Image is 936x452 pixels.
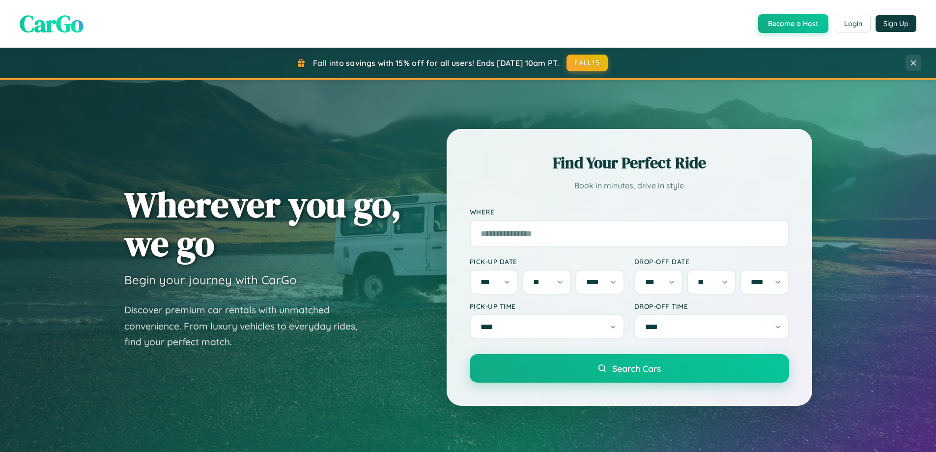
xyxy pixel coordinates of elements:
p: Book in minutes, drive in style [470,179,789,193]
button: Search Cars [470,354,789,383]
label: Drop-off Time [634,302,789,310]
button: Become a Host [758,14,828,33]
label: Pick-up Time [470,302,624,310]
label: Pick-up Date [470,257,624,266]
button: FALL15 [567,55,608,71]
label: Drop-off Date [634,257,789,266]
h2: Find Your Perfect Ride [470,152,789,174]
span: Fall into savings with 15% off for all users! Ends [DATE] 10am PT. [313,58,559,68]
h1: Wherever you go, we go [124,185,401,263]
label: Where [470,208,789,216]
button: Login [836,15,871,32]
h3: Begin your journey with CarGo [124,272,297,287]
span: Search Cars [612,363,661,374]
button: Sign Up [876,15,916,32]
span: CarGo [20,7,84,40]
p: Discover premium car rentals with unmatched convenience. From luxury vehicles to everyday rides, ... [124,302,370,350]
